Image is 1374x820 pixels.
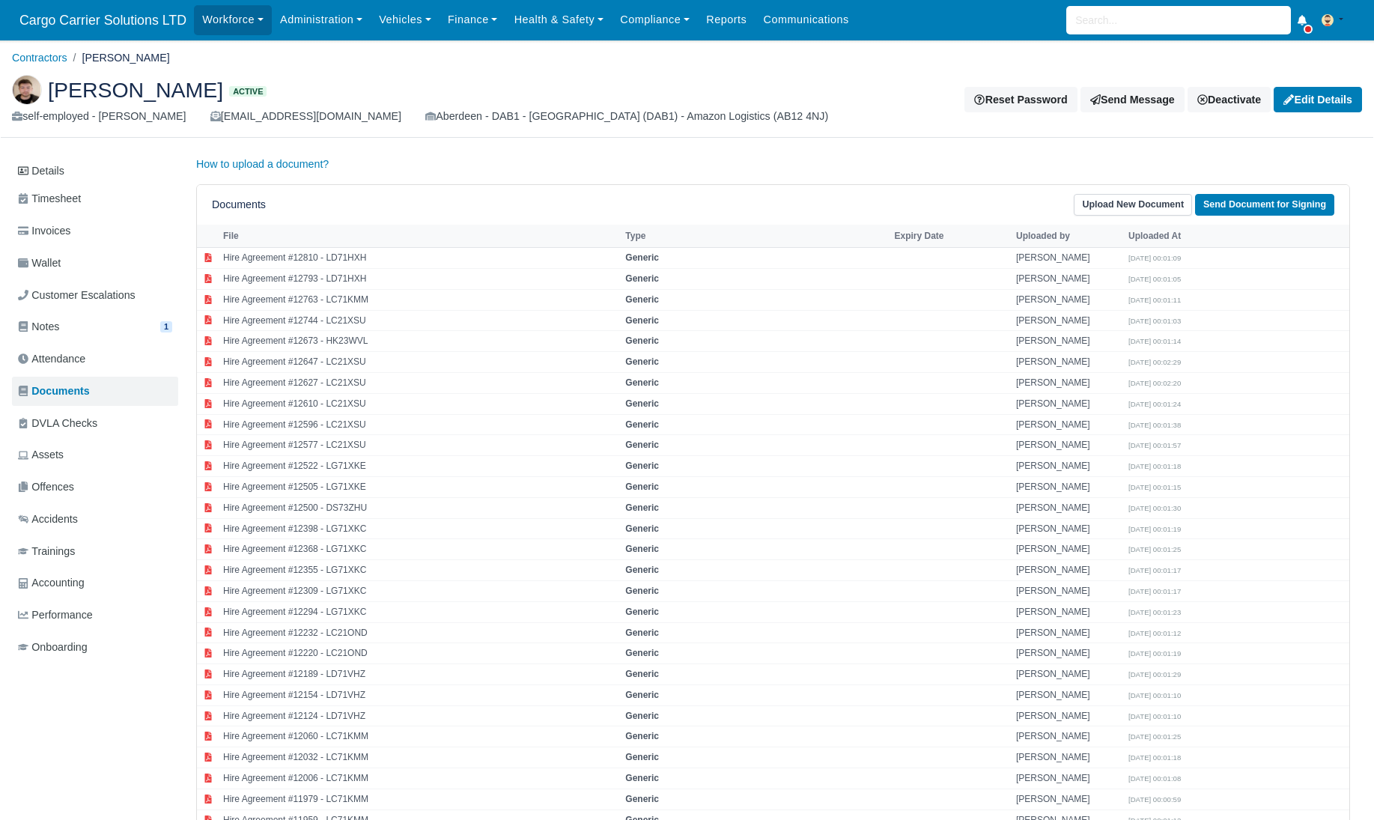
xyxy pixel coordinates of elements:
td: Hire Agreement #12810 - LD71HXH [219,248,621,269]
td: [PERSON_NAME] [1012,393,1125,414]
td: Hire Agreement #12673 - HK23WVL [219,331,621,352]
td: [PERSON_NAME] [1012,414,1125,435]
a: Assets [12,440,178,470]
td: [PERSON_NAME] [1012,747,1125,768]
td: Hire Agreement #12294 - LG71XKC [219,601,621,622]
th: File [219,225,621,247]
td: [PERSON_NAME] [1012,539,1125,560]
strong: Generic [625,335,659,346]
small: [DATE] 00:01:05 [1128,275,1181,283]
a: Accounting [12,568,178,598]
td: [PERSON_NAME] [1012,248,1125,269]
td: [PERSON_NAME] [1012,601,1125,622]
small: [DATE] 00:01:18 [1128,753,1181,762]
a: Health & Safety [506,5,612,34]
span: Onboarding [18,639,88,656]
strong: Generic [625,586,659,596]
span: Cargo Carrier Solutions LTD [12,5,194,35]
strong: Generic [625,544,659,554]
span: Assets [18,446,64,464]
td: Hire Agreement #12793 - LD71HXH [219,268,621,289]
small: [DATE] 00:00:59 [1128,795,1181,804]
td: Hire Agreement #12154 - LD71VHZ [219,684,621,705]
td: Hire Agreement #11979 - LC71KMM [219,789,621,810]
td: [PERSON_NAME] [1012,622,1125,643]
strong: Generic [625,731,659,741]
span: Offences [18,479,74,496]
a: Edit Details [1274,87,1362,112]
td: Hire Agreement #12505 - LG71XKE [219,476,621,497]
span: Timesheet [18,190,81,207]
a: Performance [12,601,178,630]
a: Offences [12,473,178,502]
td: [PERSON_NAME] [1012,435,1125,456]
a: Invoices [12,216,178,246]
small: [DATE] 00:01:10 [1128,712,1181,720]
small: [DATE] 00:01:15 [1128,483,1181,491]
td: Hire Agreement #12124 - LD71VHZ [219,705,621,726]
td: [PERSON_NAME] [1012,705,1125,726]
td: Hire Agreement #12232 - LC21OND [219,622,621,643]
td: [PERSON_NAME] [1012,643,1125,664]
td: Hire Agreement #12610 - LC21XSU [219,393,621,414]
td: Hire Agreement #12309 - LG71XKC [219,580,621,601]
strong: Generic [625,523,659,534]
strong: Generic [625,356,659,367]
span: Trainings [18,543,75,560]
a: Contractors [12,52,67,64]
small: [DATE] 00:01:14 [1128,337,1181,345]
small: [DATE] 00:01:57 [1128,441,1181,449]
strong: Generic [625,690,659,700]
div: [EMAIL_ADDRESS][DOMAIN_NAME] [210,108,401,125]
div: Aberdeen - DAB1 - [GEOGRAPHIC_DATA] (DAB1) - Amazon Logistics (AB12 4NJ) [425,108,828,125]
strong: Generic [625,502,659,513]
td: Hire Agreement #12763 - LC71KMM [219,289,621,310]
a: Cargo Carrier Solutions LTD [12,6,194,35]
span: DVLA Checks [18,415,97,432]
small: [DATE] 00:01:30 [1128,504,1181,512]
small: [DATE] 00:01:24 [1128,400,1181,408]
td: [PERSON_NAME] [1012,684,1125,705]
strong: Generic [625,294,659,305]
span: Invoices [18,222,70,240]
a: Wallet [12,249,178,278]
strong: Generic [625,794,659,804]
strong: Generic [625,628,659,638]
td: [PERSON_NAME] [1012,726,1125,747]
div: Mariusz Hamera [1,63,1373,138]
strong: Generic [625,752,659,762]
small: [DATE] 00:01:23 [1128,608,1181,616]
a: Customer Escalations [12,281,178,310]
h6: Documents [212,198,266,211]
small: [DATE] 00:01:29 [1128,670,1181,678]
small: [DATE] 00:02:20 [1128,379,1181,387]
small: [DATE] 00:01:38 [1128,421,1181,429]
a: Send Document for Signing [1195,194,1334,216]
td: Hire Agreement #12522 - LG71XKE [219,456,621,477]
strong: Generic [625,648,659,658]
small: [DATE] 00:01:03 [1128,317,1181,325]
td: Hire Agreement #12500 - DS73ZHU [219,497,621,518]
a: Reports [698,5,755,34]
strong: Generic [625,273,659,284]
small: [DATE] 00:01:18 [1128,462,1181,470]
td: [PERSON_NAME] [1012,456,1125,477]
a: Administration [272,5,371,34]
td: [PERSON_NAME] [1012,310,1125,331]
small: [DATE] 00:01:11 [1128,296,1181,304]
a: Trainings [12,537,178,566]
a: Upload New Document [1074,194,1192,216]
a: Notes 1 [12,312,178,341]
small: [DATE] 00:01:17 [1128,566,1181,574]
small: [DATE] 00:01:17 [1128,587,1181,595]
td: Hire Agreement #12032 - LC71KMM [219,747,621,768]
span: Wallet [18,255,61,272]
td: [PERSON_NAME] [1012,664,1125,685]
small: [DATE] 00:01:12 [1128,629,1181,637]
strong: Generic [625,669,659,679]
span: Accidents [18,511,78,528]
a: Details [12,157,178,185]
td: [PERSON_NAME] [1012,768,1125,789]
td: [PERSON_NAME] [1012,331,1125,352]
a: Communications [755,5,857,34]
